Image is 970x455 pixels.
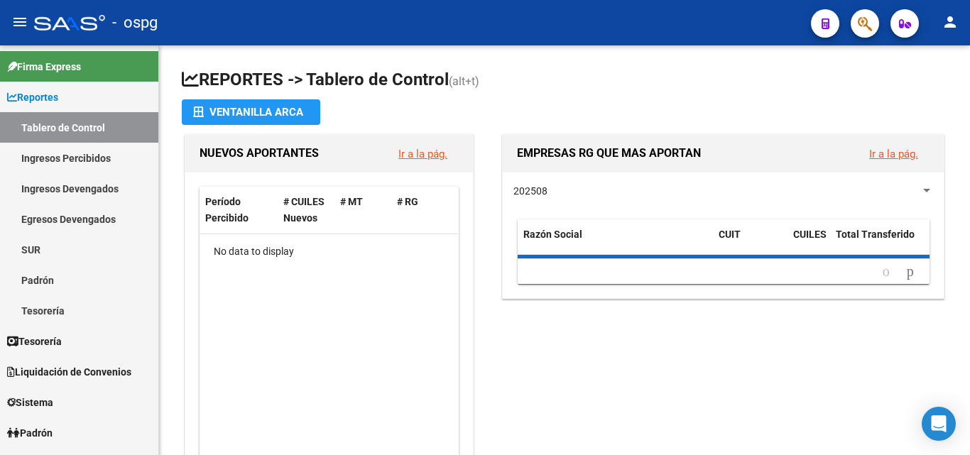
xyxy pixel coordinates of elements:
div: Open Intercom Messenger [922,407,956,441]
span: (alt+t) [449,75,479,88]
span: # RG [397,196,418,207]
a: go to next page [900,264,920,280]
datatable-header-cell: Razón Social [518,219,713,266]
button: Ir a la pág. [858,141,930,167]
datatable-header-cell: Período Percibido [200,187,278,234]
datatable-header-cell: CUIT [713,219,788,266]
span: CUILES [793,229,827,240]
a: go to previous page [876,264,896,280]
button: Ir a la pág. [387,141,459,167]
span: - ospg [112,7,158,38]
span: Reportes [7,89,58,105]
datatable-header-cell: CUILES [788,219,830,266]
mat-icon: menu [11,13,28,31]
span: CUIT [719,229,741,240]
span: # CUILES Nuevos [283,196,325,224]
span: Período Percibido [205,196,249,224]
div: Ventanilla ARCA [193,99,309,125]
span: EMPRESAS RG QUE MAS APORTAN [517,146,701,160]
datatable-header-cell: # CUILES Nuevos [278,187,334,234]
span: Tesorería [7,334,62,349]
a: Ir a la pág. [398,148,447,160]
datatable-header-cell: # RG [391,187,448,234]
span: Firma Express [7,59,81,75]
span: Razón Social [523,229,582,240]
span: Sistema [7,395,53,410]
span: Total Transferido [836,229,915,240]
mat-icon: person [942,13,959,31]
a: Ir a la pág. [869,148,918,160]
span: NUEVOS APORTANTES [200,146,319,160]
span: Padrón [7,425,53,441]
span: # MT [340,196,363,207]
span: 202508 [513,185,547,197]
div: No data to display [200,234,458,270]
button: Ventanilla ARCA [182,99,320,125]
datatable-header-cell: Total Transferido [830,219,930,266]
datatable-header-cell: # MT [334,187,391,234]
h1: REPORTES -> Tablero de Control [182,68,947,93]
span: Liquidación de Convenios [7,364,131,380]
